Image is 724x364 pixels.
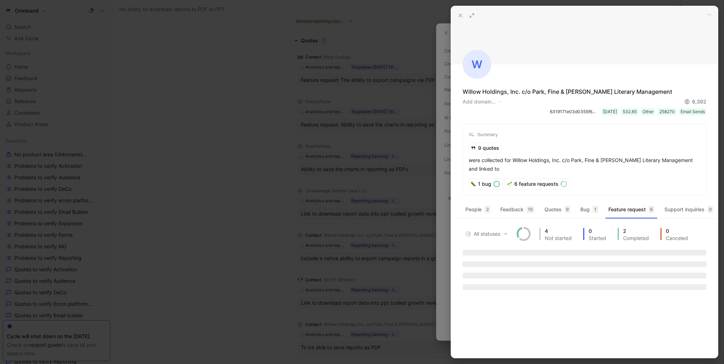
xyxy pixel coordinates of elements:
div: 0 [589,229,606,234]
div: Not started [545,236,572,241]
img: 🌱 [507,181,512,186]
button: Add domain… [463,97,495,106]
div: 9 [565,206,570,213]
button: Bug [577,204,601,215]
div: Other [642,108,654,115]
button: Feature request [605,204,657,215]
button: All statuses [463,229,511,239]
div: Completed [623,236,649,241]
div: [DATE] [603,108,617,115]
div: 4 [545,229,572,234]
button: Quotes [542,204,573,215]
button: Feedback [497,204,537,215]
button: Support inquiries [662,204,716,215]
span: All statuses [465,230,508,238]
div: 10 [526,206,534,213]
div: 258270 [659,108,675,115]
div: 1 [593,206,598,213]
div: W [463,50,491,79]
div: 2 [623,229,649,234]
button: People [463,204,493,215]
div: 532.65 [623,108,637,115]
div: Canceled [666,236,688,241]
div: 6 feature requests [505,179,569,189]
div: 6,392 [684,97,706,106]
div: 0 [666,229,688,234]
div: 0 [707,206,713,213]
div: 6 [649,206,654,213]
div: 6319171e03d0355f6869456b [550,108,597,115]
div: Summary [469,130,498,139]
div: Email Sends [681,108,705,115]
div: 2 [484,206,490,213]
div: were collected for Willow Holdings, Inc. c/o Park, Fine & [PERSON_NAME] Literary Management and l... [469,143,700,173]
img: 🐛 [471,181,476,186]
div: Willow Holdings, Inc. c/o Park, Fine & [PERSON_NAME] Literary Management [463,87,672,96]
div: 9 quotes [469,143,501,153]
div: 1 bug [469,179,502,189]
div: Started [589,236,606,241]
